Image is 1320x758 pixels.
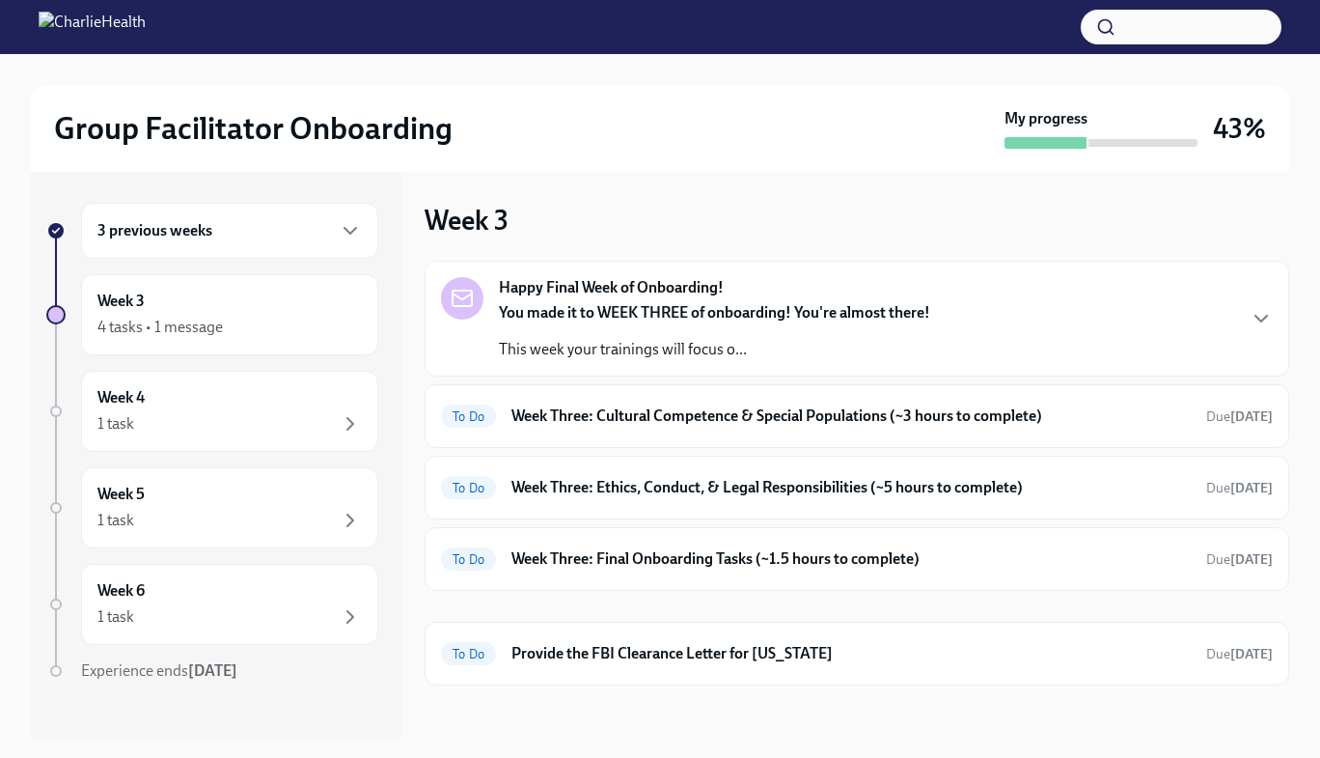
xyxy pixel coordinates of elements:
[441,647,496,661] span: To Do
[97,291,145,312] h6: Week 3
[441,638,1273,669] a: To DoProvide the FBI Clearance Letter for [US_STATE]Due[DATE]
[441,409,496,424] span: To Do
[1206,550,1273,569] span: October 18th, 2025 10:00
[441,481,496,495] span: To Do
[97,387,145,408] h6: Week 4
[1206,479,1273,497] span: October 20th, 2025 10:00
[46,467,378,548] a: Week 51 task
[1230,551,1273,568] strong: [DATE]
[1230,408,1273,425] strong: [DATE]
[97,580,145,602] h6: Week 6
[1206,551,1273,568] span: Due
[441,401,1273,432] a: To DoWeek Three: Cultural Competence & Special Populations (~3 hours to complete)Due[DATE]
[81,203,378,259] div: 3 previous weeks
[46,564,378,645] a: Week 61 task
[511,548,1191,570] h6: Week Three: Final Onboarding Tasks (~1.5 hours to complete)
[188,661,237,680] strong: [DATE]
[1206,646,1273,662] span: Due
[1213,111,1266,146] h3: 43%
[97,484,145,505] h6: Week 5
[97,220,212,241] h6: 3 previous weeks
[441,472,1273,503] a: To DoWeek Three: Ethics, Conduct, & Legal Responsibilities (~5 hours to complete)Due[DATE]
[81,661,237,680] span: Experience ends
[1230,480,1273,496] strong: [DATE]
[97,606,134,628] div: 1 task
[46,274,378,355] a: Week 34 tasks • 1 message
[1230,646,1273,662] strong: [DATE]
[97,413,134,435] div: 1 task
[511,477,1191,498] h6: Week Three: Ethics, Conduct, & Legal Responsibilities (~5 hours to complete)
[97,510,134,531] div: 1 task
[425,203,509,238] h3: Week 3
[511,406,1191,427] h6: Week Three: Cultural Competence & Special Populations (~3 hours to complete)
[441,552,496,567] span: To Do
[1206,645,1273,663] span: November 4th, 2025 09:00
[499,303,930,322] strong: You made it to WEEK THREE of onboarding! You're almost there!
[1206,480,1273,496] span: Due
[1206,407,1273,426] span: October 20th, 2025 10:00
[1004,108,1087,129] strong: My progress
[39,12,146,42] img: CharlieHealth
[54,109,453,148] h2: Group Facilitator Onboarding
[499,277,724,298] strong: Happy Final Week of Onboarding!
[1206,408,1273,425] span: Due
[511,643,1191,664] h6: Provide the FBI Clearance Letter for [US_STATE]
[97,317,223,338] div: 4 tasks • 1 message
[441,544,1273,575] a: To DoWeek Three: Final Onboarding Tasks (~1.5 hours to complete)Due[DATE]
[499,339,930,360] p: This week your trainings will focus o...
[46,371,378,452] a: Week 41 task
